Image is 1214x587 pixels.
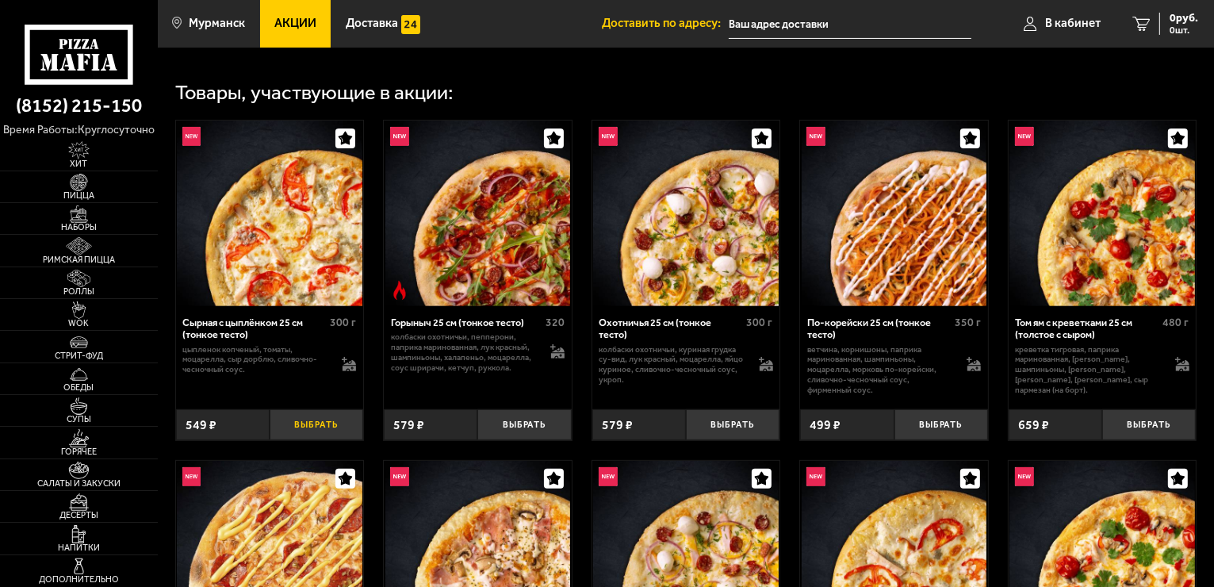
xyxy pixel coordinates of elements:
div: Сырная с цыплёнком 25 см (тонкое тесто) [182,317,326,341]
img: Новинка [182,467,201,486]
span: В кабинет [1045,17,1101,29]
img: Новинка [1015,467,1034,486]
input: Ваш адрес доставки [729,10,971,39]
div: Горыныч 25 см (тонкое тесто) [391,317,542,328]
p: ветчина, корнишоны, паприка маринованная, шампиньоны, моцарелла, морковь по-корейски, сливочно-че... [807,345,954,396]
img: Горыныч 25 см (тонкое тесто) [385,121,571,306]
span: 659 ₽ [1018,417,1049,432]
p: цыпленок копченый, томаты, моцарелла, сыр дорблю, сливочно-чесночный соус. [182,345,329,375]
span: 549 ₽ [186,417,216,432]
button: Выбрать [1102,409,1196,440]
span: 350 г [955,316,981,329]
img: Новинка [1015,127,1034,146]
img: Новинка [599,127,618,146]
span: Мурманск [189,17,245,29]
img: Острое блюдо [390,281,409,300]
button: Выбрать [477,409,571,440]
span: 480 г [1163,316,1189,329]
p: креветка тигровая, паприка маринованная, [PERSON_NAME], шампиньоны, [PERSON_NAME], [PERSON_NAME],... [1015,345,1162,396]
img: 15daf4d41897b9f0e9f617042186c801.svg [401,15,420,34]
span: 0 руб. [1170,13,1198,24]
img: Новинка [390,127,409,146]
a: НовинкаТом ям с креветками 25 см (толстое с сыром) [1009,121,1197,306]
img: Сырная с цыплёнком 25 см (тонкое тесто) [177,121,362,306]
a: НовинкаОхотничья 25 см (тонкое тесто) [592,121,780,306]
div: По-корейски 25 см (тонкое тесто) [807,317,951,341]
div: Том ям с креветками 25 см (толстое с сыром) [1015,317,1158,341]
div: Охотничья 25 см (тонкое тесто) [599,317,742,341]
span: Доставить по адресу: [602,17,729,29]
span: Акции [274,17,316,29]
div: Товары, участвующие в акции: [175,82,454,103]
img: Новинка [806,127,825,146]
span: 499 ₽ [810,417,841,432]
button: Выбрать [894,409,988,440]
img: Новинка [806,467,825,486]
button: Выбрать [270,409,363,440]
img: По-корейски 25 см (тонкое тесто) [802,121,987,306]
p: колбаски Охотничьи, пепперони, паприка маринованная, лук красный, шампиньоны, халапеньо, моцарелл... [391,332,538,373]
img: Новинка [182,127,201,146]
span: 320 [546,316,565,329]
p: колбаски охотничьи, куриная грудка су-вид, лук красный, моцарелла, яйцо куриное, сливочно-чесночн... [599,345,745,386]
span: 300 г [330,316,356,329]
img: Новинка [599,467,618,486]
span: 579 ₽ [602,417,633,432]
span: Доставка [346,17,398,29]
img: Том ям с креветками 25 см (толстое с сыром) [1009,121,1195,306]
img: Новинка [390,467,409,486]
span: 300 г [747,316,773,329]
a: НовинкаОстрое блюдоГорыныч 25 см (тонкое тесто) [384,121,572,306]
a: НовинкаСырная с цыплёнком 25 см (тонкое тесто) [176,121,364,306]
img: Охотничья 25 см (тонкое тесто) [593,121,779,306]
a: НовинкаПо-корейски 25 см (тонкое тесто) [800,121,988,306]
span: 579 ₽ [393,417,424,432]
button: Выбрать [686,409,779,440]
span: 0 шт. [1170,25,1198,35]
